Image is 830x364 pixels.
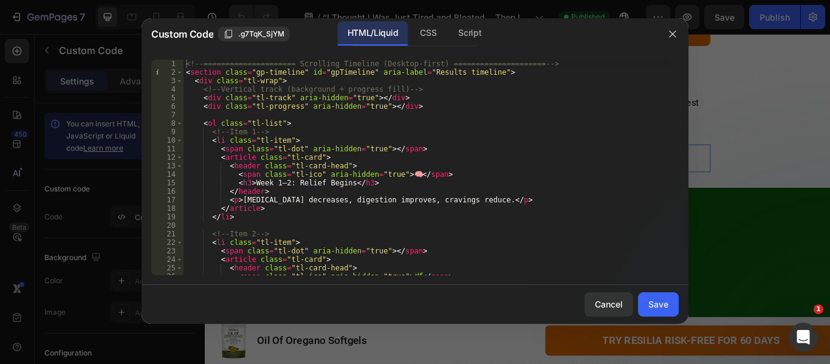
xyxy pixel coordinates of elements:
div: Custom Code [155,112,207,123]
div: 2 [151,68,183,77]
span: .g7TqK_SjYM [238,29,284,39]
div: 19 [151,213,183,221]
div: Cancel [595,298,623,311]
div: 12 [151,153,183,162]
div: 1 [151,60,183,68]
span: 1 [814,304,823,314]
div: Save [648,298,668,311]
div: 14 [151,170,183,179]
div: 25 [151,264,183,272]
div: Script [448,21,491,46]
div: 17 [151,196,183,204]
button: .g7TqK_SjYM [218,27,290,41]
span: Custom Code [151,27,213,41]
div: 15 [151,179,183,187]
div: 9 [151,128,183,136]
i: this content is for educational purposes only and is not intended as medical advice. always consu... [173,216,554,281]
div: 10 [151,136,183,145]
div: 18 [151,204,183,213]
div: 11 [151,145,183,153]
strong: Your Resilia [141,36,250,61]
div: 21 [151,230,183,238]
div: 4 [151,85,183,94]
div: 22 [151,238,183,247]
strong: Timeline [303,36,383,61]
div: 3 [151,77,183,85]
div: 26 [151,272,183,281]
div: 23 [151,247,183,255]
div: 8 [151,119,183,128]
span: While some people notice results within days, Resilia is designed to support a full-body rest tha... [141,73,576,115]
button: Cancel [585,292,633,317]
div: HTML/Liquid [338,21,408,46]
div: CSS [410,21,446,46]
div: 5 [151,94,183,102]
strong: Reset [250,36,303,61]
div: 16 [151,187,183,196]
div: 7 [151,111,183,119]
div: 24 [151,255,183,264]
iframe: Intercom live chat [789,323,818,352]
div: 13 [151,162,183,170]
strong: © 2025, VitalFloraInsight. All rights reserved. [257,307,472,321]
p: Publish the page to see the content. [140,139,589,151]
button: Save [638,292,679,317]
div: 6 [151,102,183,111]
div: 20 [151,221,183,230]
